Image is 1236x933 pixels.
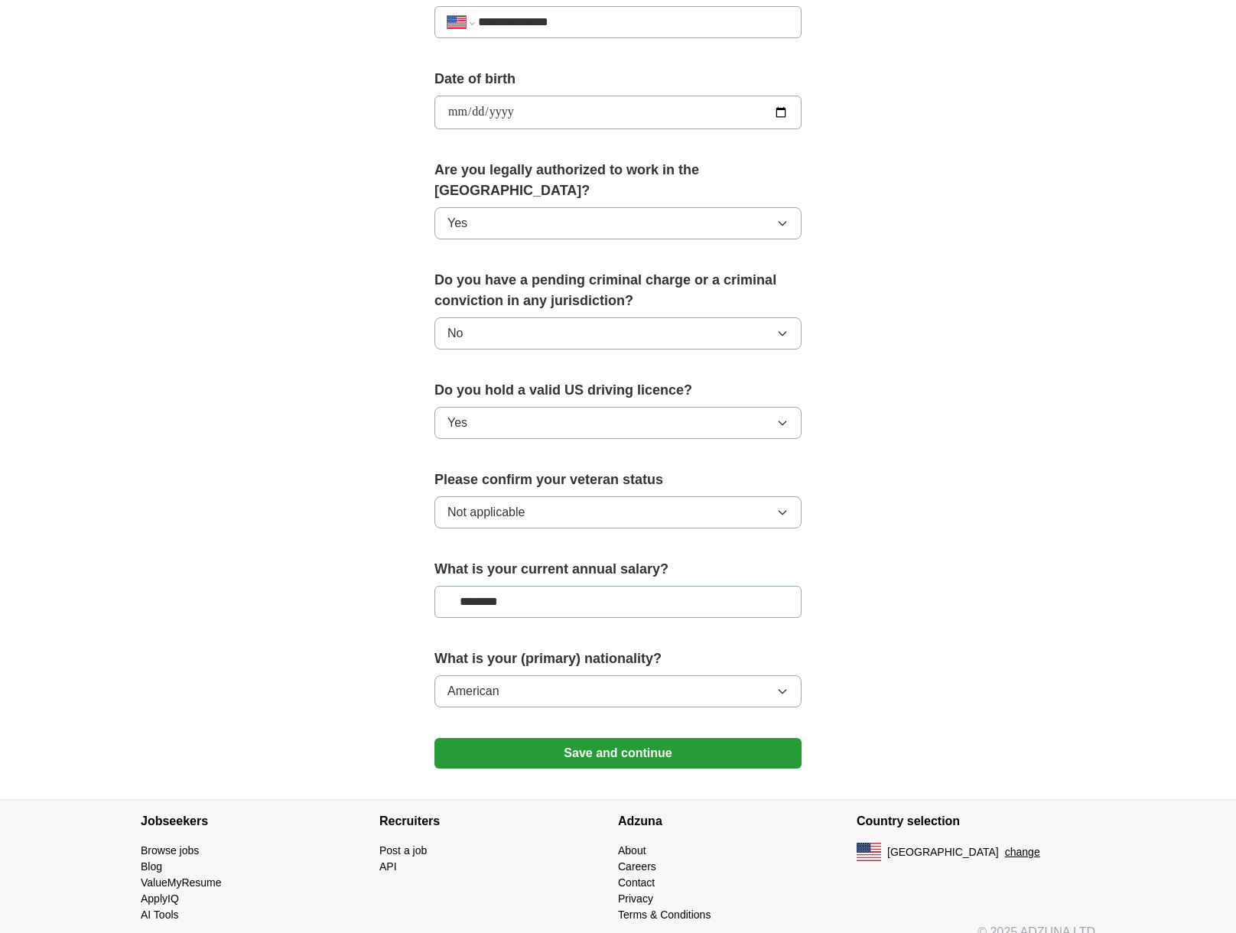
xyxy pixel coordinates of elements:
[141,892,179,905] a: ApplyIQ
[1005,844,1040,860] button: change
[857,800,1095,843] h4: Country selection
[141,876,222,889] a: ValueMyResume
[447,214,467,232] span: Yes
[447,503,525,522] span: Not applicable
[434,559,802,580] label: What is your current annual salary?
[434,675,802,707] button: American
[434,69,802,89] label: Date of birth
[447,414,467,432] span: Yes
[434,270,802,311] label: Do you have a pending criminal charge or a criminal conviction in any jurisdiction?
[434,317,802,349] button: No
[434,160,802,201] label: Are you legally authorized to work in the [GEOGRAPHIC_DATA]?
[434,649,802,669] label: What is your (primary) nationality?
[379,844,427,857] a: Post a job
[447,682,499,701] span: American
[447,324,463,343] span: No
[434,496,802,528] button: Not applicable
[618,860,656,873] a: Careers
[141,844,199,857] a: Browse jobs
[857,843,881,861] img: US flag
[434,207,802,239] button: Yes
[618,844,646,857] a: About
[434,738,802,769] button: Save and continue
[434,470,802,490] label: Please confirm your veteran status
[141,860,162,873] a: Blog
[434,380,802,401] label: Do you hold a valid US driving licence?
[887,844,999,860] span: [GEOGRAPHIC_DATA]
[141,909,179,921] a: AI Tools
[618,909,711,921] a: Terms & Conditions
[434,407,802,439] button: Yes
[379,860,397,873] a: API
[618,892,653,905] a: Privacy
[618,876,655,889] a: Contact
